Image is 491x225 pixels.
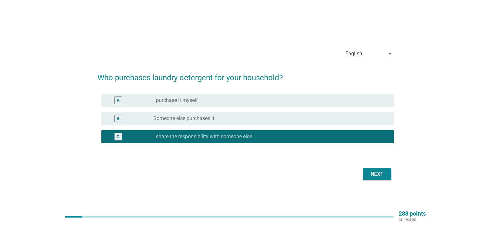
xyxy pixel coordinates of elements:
div: English [345,51,362,57]
div: B [117,115,119,122]
label: Someone else purchases it [153,115,214,122]
button: Next [363,168,391,180]
div: A [117,97,119,104]
div: Next [368,170,386,178]
h2: Who purchases laundry detergent for your household? [97,65,394,84]
i: arrow_drop_down [386,50,394,58]
label: I purchase it myself [153,97,198,104]
div: C [117,133,119,140]
p: 288 points [399,211,426,217]
p: collected [399,217,426,222]
label: I share the responsibility with someone else [153,133,252,140]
